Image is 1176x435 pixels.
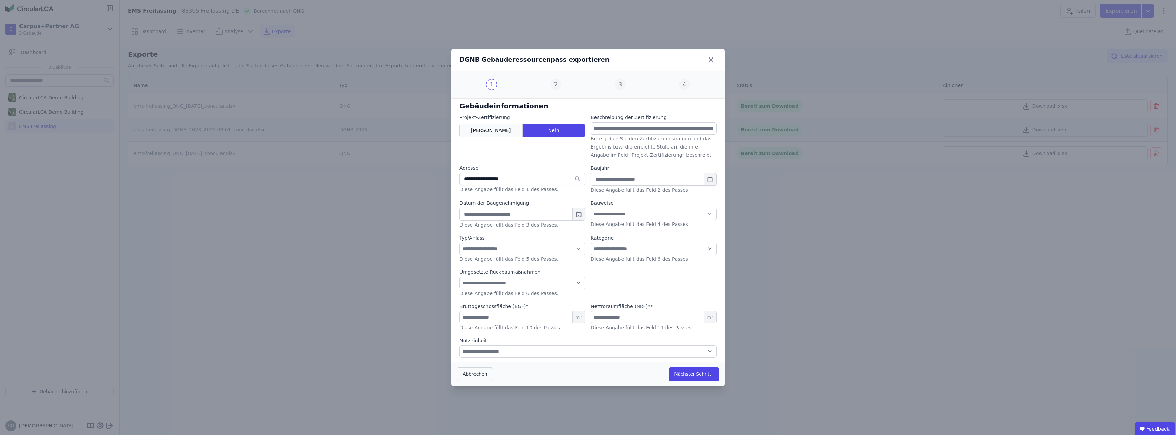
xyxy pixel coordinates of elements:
label: Diese Angabe füllt das Feld 11 des Passes. [591,325,693,330]
label: Datum der Baugenehmigung [459,200,585,206]
label: audits.requiredField [591,303,653,310]
button: Abbrechen [457,367,493,381]
div: 2 [550,79,561,90]
label: Beschreibung der Zertifizierung [591,114,667,121]
label: Bitte geben Sie den Zertifizierungsnamen und das Ergebnis bzw. die erreichte Stufe an, die ihre A... [591,136,713,158]
div: 1 [486,79,497,90]
label: Projekt-Zertifizierung [459,114,585,121]
label: Diese Angabe füllt das Feld 6 des Passes. [459,291,558,296]
label: Diese Angabe füllt das Feld 3 des Passes. [459,222,558,228]
h6: Gebäudeinformationen [459,101,717,111]
label: Baujahr [591,165,717,171]
label: Diese Angabe füllt das Feld 15 des Passes. [459,359,561,364]
label: Diese Angabe füllt das Feld 6 des Passes. [591,256,690,262]
label: Diese Angabe füllt das Feld 5 des Passes. [459,256,558,262]
label: Diese Angabe füllt das Feld 10 des Passes. [459,325,561,330]
label: Kategorie [591,234,717,241]
label: Diese Angabe füllt das Feld 4 des Passes. [591,221,690,227]
span: m² [704,311,716,323]
div: 4 [679,79,690,90]
label: Adresse [459,165,585,171]
span: m² [572,311,585,323]
label: Bauweise [591,200,717,206]
div: DGNB Gebäuderessourcenpass exportieren [459,55,610,64]
label: Umgesetzte Rückbaumaßnahmen [459,269,585,276]
label: Typ/Anlass [459,234,585,241]
span: Nein [548,127,559,134]
span: [PERSON_NAME] [471,127,511,134]
label: Nutzeinheit [459,337,717,344]
label: Diese Angabe füllt das Feld 2 des Passes. [591,187,690,193]
div: 3 [615,79,626,90]
label: Bruttogeschossfläche (BGF)* [459,303,529,310]
label: Diese Angabe füllt das Feld 1 des Passes. [459,187,558,192]
button: Nächster Schritt [669,367,719,381]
